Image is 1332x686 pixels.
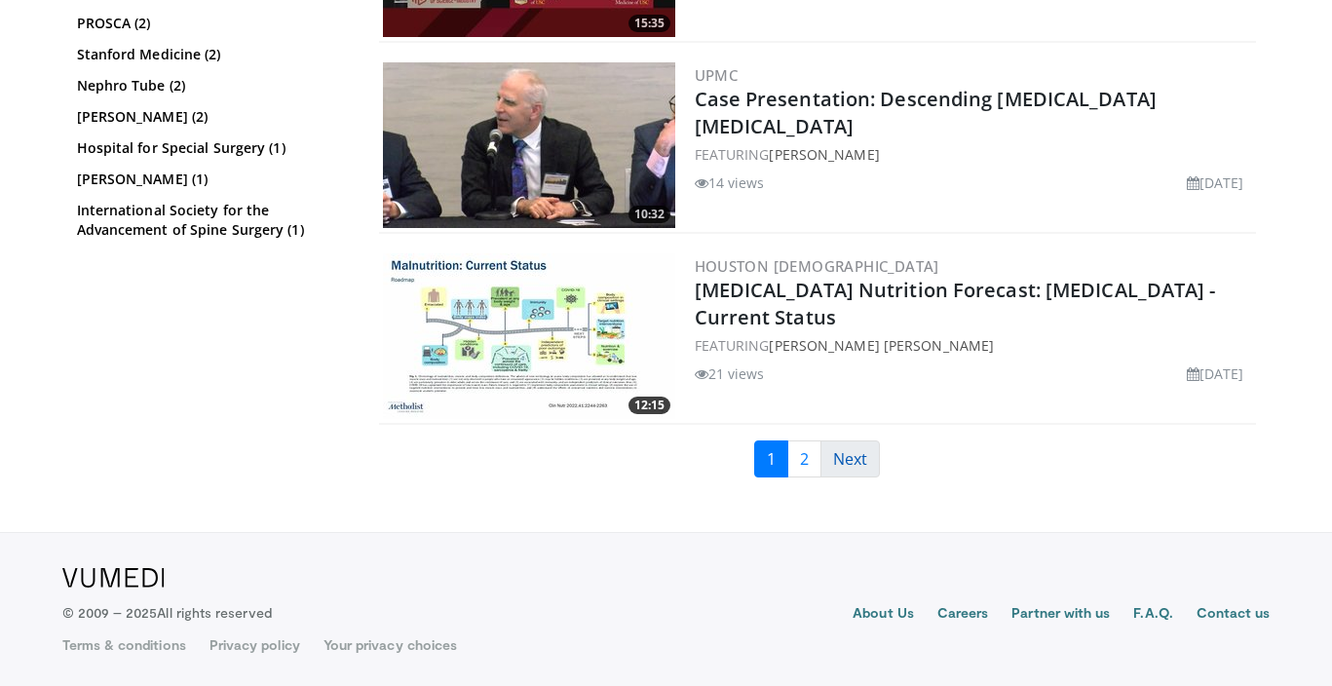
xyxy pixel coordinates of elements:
a: Nephro Tube (2) [77,76,345,95]
a: [PERSON_NAME] (1) [77,170,345,189]
a: [MEDICAL_DATA] Nutrition Forecast: [MEDICAL_DATA] - Current Status [695,277,1216,330]
div: FEATURING [695,335,1252,356]
a: UPMC [695,65,739,85]
a: [PERSON_NAME] [PERSON_NAME] [769,336,994,355]
a: Partner with us [1011,603,1110,627]
a: Houston [DEMOGRAPHIC_DATA] [695,256,939,276]
li: 14 views [695,172,765,193]
a: Privacy policy [209,635,300,655]
span: 15:35 [628,15,670,32]
nav: Search results pages [379,440,1256,477]
a: [PERSON_NAME] [769,145,879,164]
span: All rights reserved [157,604,271,621]
span: 10:32 [628,206,670,223]
a: F.A.Q. [1133,603,1172,627]
a: Your privacy choices [323,635,457,655]
li: [DATE] [1187,363,1244,384]
img: 1f38abba-f7dd-4e91-8caf-1c0799ded1ce.300x170_q85_crop-smart_upscale.jpg [383,62,675,228]
a: Stanford Medicine (2) [77,45,345,64]
a: Contact us [1197,603,1271,627]
a: About Us [853,603,914,627]
a: Next [820,440,880,477]
a: International Society for the Advancement of Spine Surgery (1) [77,201,345,240]
a: Hospital for Special Surgery (1) [77,138,345,158]
a: Case Presentation: Descending [MEDICAL_DATA] [MEDICAL_DATA] [695,86,1157,139]
a: Terms & conditions [62,635,186,655]
span: 12:15 [628,397,670,414]
a: [PERSON_NAME] (2) [77,107,345,127]
div: FEATURING [695,144,1252,165]
a: 10:32 [383,62,675,228]
a: PROSCA (2) [77,14,345,33]
a: Careers [937,603,989,627]
img: VuMedi Logo [62,568,165,588]
img: 453e98cd-c1f2-43c2-87d2-f4bf7c25d03e.300x170_q85_crop-smart_upscale.jpg [383,253,675,419]
p: © 2009 – 2025 [62,603,272,623]
a: 12:15 [383,253,675,419]
a: 2 [787,440,821,477]
li: 21 views [695,363,765,384]
a: 1 [754,440,788,477]
li: [DATE] [1187,172,1244,193]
